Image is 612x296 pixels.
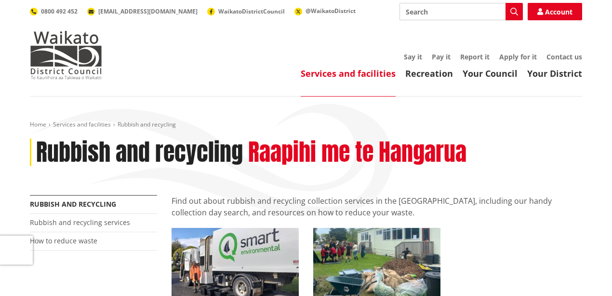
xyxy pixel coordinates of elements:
[30,218,130,227] a: Rubbish and recycling services
[399,3,523,20] input: Search input
[30,199,116,209] a: Rubbish and recycling
[405,68,453,79] a: Recreation
[30,31,102,79] img: Waikato District Council - Te Kaunihera aa Takiwaa o Waikato
[30,7,78,15] a: 0800 492 452
[499,52,537,61] a: Apply for it
[301,68,396,79] a: Services and facilities
[460,52,490,61] a: Report it
[118,120,176,128] span: Rubbish and recycling
[404,52,422,61] a: Say it
[546,52,582,61] a: Contact us
[36,139,243,167] h1: Rubbish and recycling
[527,68,582,79] a: Your District
[87,7,198,15] a: [EMAIL_ADDRESS][DOMAIN_NAME]
[207,7,285,15] a: WaikatoDistrictCouncil
[30,120,46,128] a: Home
[30,121,582,129] nav: breadcrumb
[463,68,518,79] a: Your Council
[53,120,111,128] a: Services and facilities
[41,7,78,15] span: 0800 492 452
[30,236,97,245] a: How to reduce waste
[248,139,466,167] h2: Raapihi me te Hangarua
[306,7,356,15] span: @WaikatoDistrict
[432,52,451,61] a: Pay it
[172,195,582,218] p: Find out about rubbish and recycling collection services in the [GEOGRAPHIC_DATA], including our ...
[294,7,356,15] a: @WaikatoDistrict
[98,7,198,15] span: [EMAIL_ADDRESS][DOMAIN_NAME]
[218,7,285,15] span: WaikatoDistrictCouncil
[528,3,582,20] a: Account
